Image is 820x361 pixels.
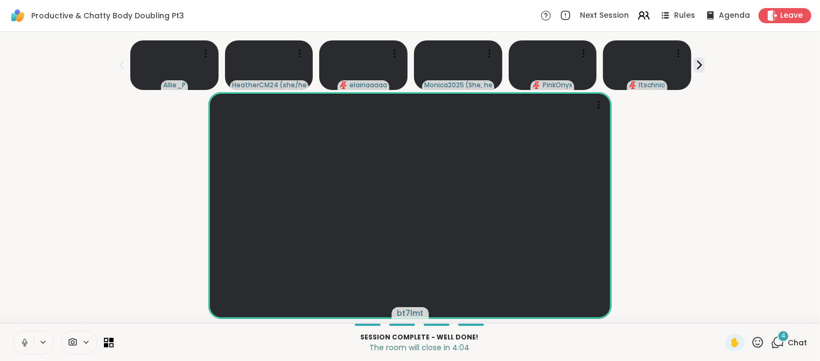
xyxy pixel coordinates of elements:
p: The room will close in 4:04 [120,342,719,353]
span: Productive & Chatty Body Doubling Pt3 [31,10,184,21]
span: HeatherCM24 [232,81,278,89]
span: audio-muted [629,81,636,89]
span: Agenda [719,10,750,21]
span: audio-muted [340,81,347,89]
span: bt7lmt [397,308,423,318]
span: audio-muted [533,81,541,89]
span: elainaaaaa [349,81,387,89]
span: 4 [781,331,786,341]
span: Allie_P [163,81,186,89]
img: ShareWell Logomark [9,6,27,25]
span: ( She, her ) [465,81,492,89]
span: Next Session [580,10,629,21]
p: Session Complete - well done! [120,332,719,342]
span: Monica2025 [424,81,464,89]
span: Chat [788,337,807,348]
span: ltschnic [639,81,665,89]
span: Rules [674,10,695,21]
span: PinkOnyx [543,81,572,89]
span: ( she/her ) [279,81,306,89]
span: ✋ [730,336,740,349]
span: Leave [780,10,803,21]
